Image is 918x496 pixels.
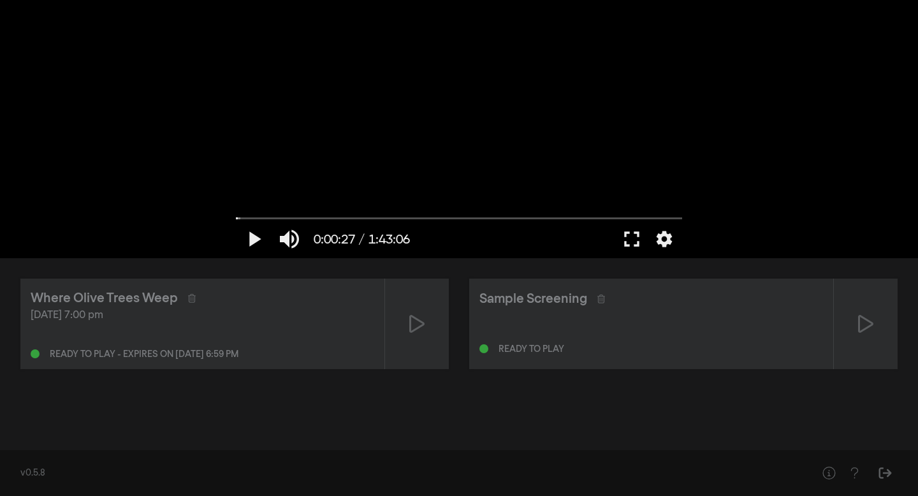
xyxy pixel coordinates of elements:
[272,220,307,258] button: Mute
[614,220,650,258] button: Full screen
[650,220,679,258] button: More settings
[841,460,867,486] button: Help
[307,220,416,258] button: 0:00:27 / 1:43:06
[50,350,238,359] div: Ready to play - expires on [DATE] 6:59 pm
[872,460,898,486] button: Sign Out
[236,220,272,258] button: Play
[479,289,587,309] div: Sample Screening
[816,460,841,486] button: Help
[31,308,374,323] div: [DATE] 7:00 pm
[499,345,564,354] div: Ready to play
[20,467,790,480] div: v0.5.8
[31,289,178,308] div: Where Olive Trees Weep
